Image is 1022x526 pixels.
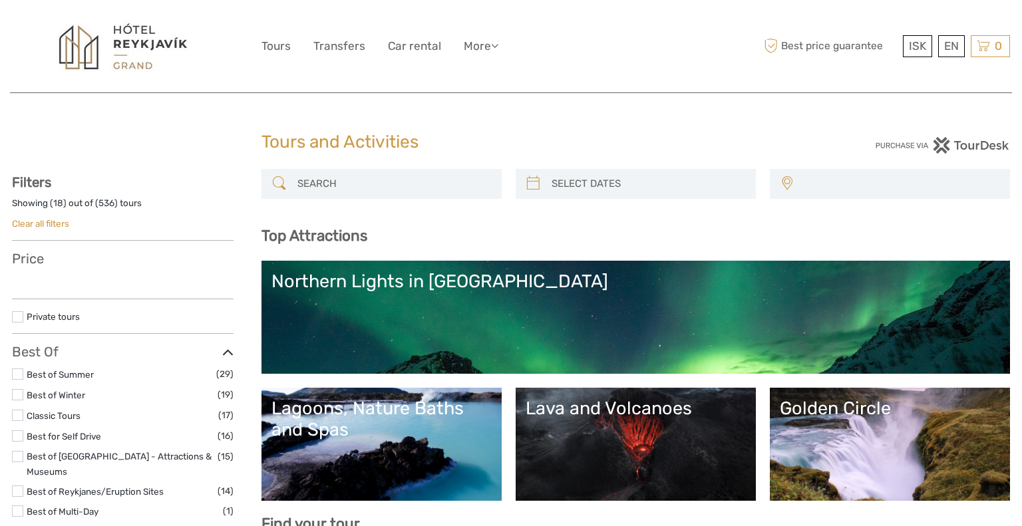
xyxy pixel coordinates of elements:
a: Lagoons, Nature Baths and Spas [271,398,492,491]
div: Golden Circle [780,398,1000,419]
a: Tours [261,37,291,56]
div: EN [938,35,965,57]
a: Car rental [388,37,441,56]
a: Classic Tours [27,410,81,421]
input: SELECT DATES [546,172,749,196]
a: More [464,37,498,56]
label: 536 [98,197,114,209]
div: Lagoons, Nature Baths and Spas [271,398,492,441]
span: (14) [218,483,234,499]
a: Best of Reykjanes/Eruption Sites [27,486,164,497]
a: Best of Winter [27,390,85,400]
a: Clear all filters [12,218,69,229]
a: Private tours [27,311,80,322]
span: (1) [223,503,234,519]
a: Golden Circle [780,398,1000,491]
span: (29) [216,366,234,382]
a: Transfers [313,37,365,56]
input: SEARCH [292,172,495,196]
div: Northern Lights in [GEOGRAPHIC_DATA] [271,271,1000,292]
b: Top Attractions [261,227,367,245]
img: PurchaseViaTourDesk.png [875,137,1010,154]
span: Best price guarantee [761,35,900,57]
a: Northern Lights in [GEOGRAPHIC_DATA] [271,271,1000,364]
a: Best of [GEOGRAPHIC_DATA] - Attractions & Museums [27,451,212,477]
h1: Tours and Activities [261,132,761,153]
a: Best of Summer [27,369,94,380]
span: (17) [218,408,234,423]
a: Best for Self Drive [27,431,101,442]
div: Lava and Volcanoes [526,398,746,419]
span: (16) [218,428,234,444]
span: (15) [218,449,234,464]
span: (19) [218,387,234,402]
img: 1297-6b06db7f-02dc-4384-8cae-a6e720e92c06_logo_big.jpg [50,19,196,74]
span: ISK [909,39,926,53]
a: Lava and Volcanoes [526,398,746,491]
strong: Filters [12,174,51,190]
h3: Best Of [12,344,234,360]
span: 0 [993,39,1004,53]
div: Showing ( ) out of ( ) tours [12,197,234,217]
label: 18 [53,197,63,209]
a: Best of Multi-Day [27,506,98,517]
h3: Price [12,251,234,267]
